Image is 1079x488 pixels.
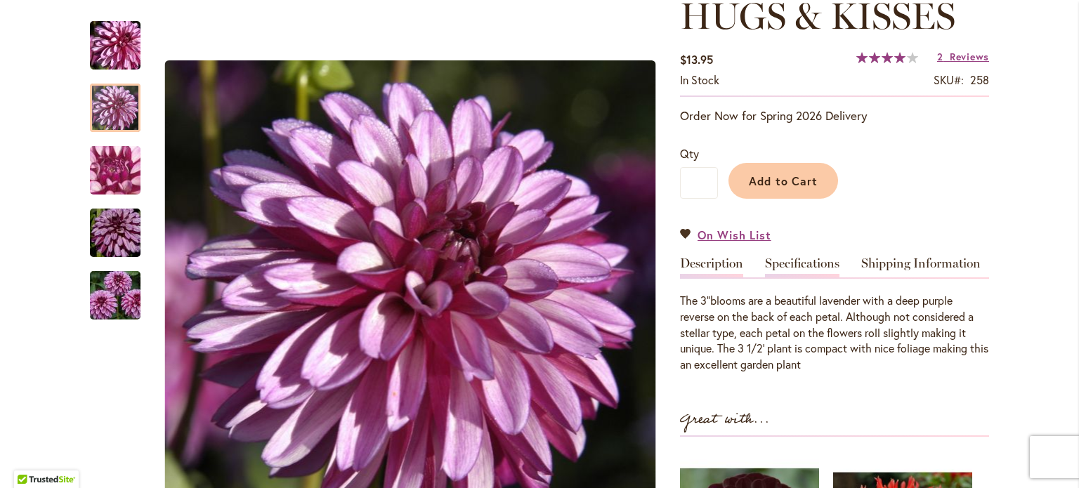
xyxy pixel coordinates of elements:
[765,257,839,277] a: Specifications
[728,163,838,199] button: Add to Cart
[950,50,989,63] span: Reviews
[65,133,166,209] img: HUGS & KISSES
[90,70,155,132] div: HUGS & KISSES
[861,257,981,277] a: Shipping Information
[680,227,771,243] a: On Wish List
[937,50,989,63] a: 2 Reviews
[680,408,770,431] strong: Great with...
[65,199,166,267] img: HUGS & KISSES
[90,7,155,70] div: HUGS & KISSES
[90,194,155,257] div: HUGS & KISSES
[680,107,989,124] p: Order Now for Spring 2026 Delivery
[680,146,699,161] span: Qty
[934,72,964,87] strong: SKU
[698,227,771,243] span: On Wish List
[680,72,719,88] div: Availability
[65,262,166,329] img: HUGS & KISSES
[11,438,50,477] iframe: Launch Accessibility Center
[680,293,989,373] div: The 3"blooms are a beautiful lavender with a deep purple reverse on the back of each petal. Altho...
[65,12,166,79] img: HUGS & KISSES
[937,50,943,63] span: 2
[680,52,713,67] span: $13.95
[90,132,155,194] div: HUGS & KISSES
[856,52,918,63] div: 80%
[749,173,818,188] span: Add to Cart
[680,72,719,87] span: In stock
[680,257,989,373] div: Detailed Product Info
[90,257,140,319] div: HUGS & KISSES
[680,257,743,277] a: Description
[970,72,989,88] div: 258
